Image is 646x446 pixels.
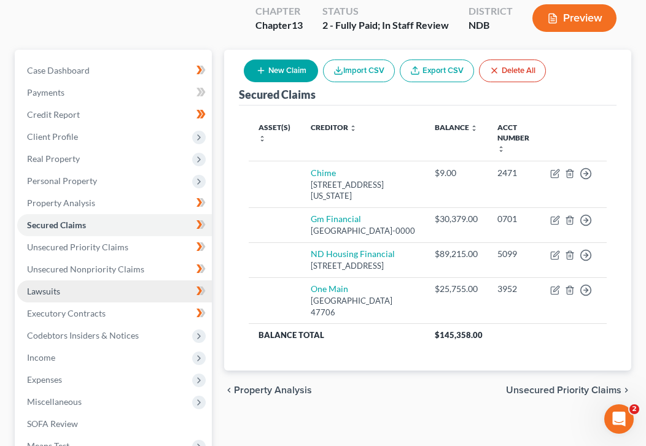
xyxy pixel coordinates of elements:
button: Delete All [479,60,546,82]
button: Unsecured Priority Claims chevron_right [506,385,631,395]
i: unfold_more [497,145,505,153]
div: Chapter [255,18,303,33]
i: chevron_right [621,385,631,395]
a: One Main [311,283,348,294]
a: Case Dashboard [17,60,212,82]
a: ND Housing Financial [311,248,395,259]
span: Codebtors Insiders & Notices [27,330,139,340]
a: SOFA Review [17,413,212,435]
span: Property Analysis [234,385,312,395]
span: Unsecured Priority Claims [27,242,128,252]
div: District [469,4,513,18]
a: Unsecured Nonpriority Claims [17,258,212,280]
iframe: Intercom live chat [604,404,634,434]
span: Personal Property [27,175,97,186]
div: 2 - Fully Paid; In Staff Review [322,18,449,33]
div: 0701 [497,213,531,225]
div: 2471 [497,167,531,179]
div: NDB [469,18,513,33]
div: $30,379.00 [435,213,478,225]
span: Credit Report [27,109,80,120]
span: Unsecured Priority Claims [506,385,621,395]
a: Chime [311,167,336,178]
button: Import CSV [323,60,395,82]
a: Export CSV [400,60,474,82]
div: 3952 [497,283,531,295]
div: [GEOGRAPHIC_DATA] 47706 [311,295,416,318]
div: $9.00 [435,167,478,179]
i: chevron_left [224,385,234,395]
span: Expenses [27,374,62,385]
div: Chapter [255,4,303,18]
div: Secured Claims [239,87,316,102]
div: 5099 [497,248,531,260]
div: [GEOGRAPHIC_DATA]-0000 [311,225,416,237]
th: Balance Total [249,324,425,346]
div: [STREET_ADDRESS][US_STATE] [311,179,416,202]
a: Gm Financial [311,213,361,224]
a: Executory Contracts [17,302,212,325]
span: Lawsuits [27,286,60,296]
button: Preview [532,4,617,32]
span: Executory Contracts [27,308,106,318]
span: Miscellaneous [27,396,82,407]
div: Status [322,4,449,18]
a: Credit Report [17,104,212,126]
a: Creditor unfold_more [311,123,357,132]
i: unfold_more [259,135,266,142]
span: Income [27,352,55,363]
a: Secured Claims [17,214,212,236]
span: Case Dashboard [27,65,90,75]
button: chevron_left Property Analysis [224,385,312,395]
i: unfold_more [349,125,357,132]
a: Balance unfold_more [435,123,478,132]
span: Unsecured Nonpriority Claims [27,264,144,274]
span: 2 [629,404,639,414]
a: Acct Number unfold_more [497,123,529,153]
span: $145,358.00 [435,330,483,340]
span: Payments [27,87,64,98]
a: Asset(s) unfold_more [259,123,290,142]
div: $89,215.00 [435,248,478,260]
a: Property Analysis [17,192,212,214]
span: Client Profile [27,131,78,142]
button: New Claim [244,60,318,82]
a: Unsecured Priority Claims [17,236,212,258]
span: 13 [292,19,303,31]
a: Lawsuits [17,280,212,302]
div: $25,755.00 [435,283,478,295]
span: Real Property [27,153,80,164]
span: Secured Claims [27,220,86,230]
i: unfold_more [470,125,478,132]
a: Payments [17,82,212,104]
div: [STREET_ADDRESS] [311,260,416,272]
span: SOFA Review [27,418,78,429]
span: Property Analysis [27,198,95,208]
